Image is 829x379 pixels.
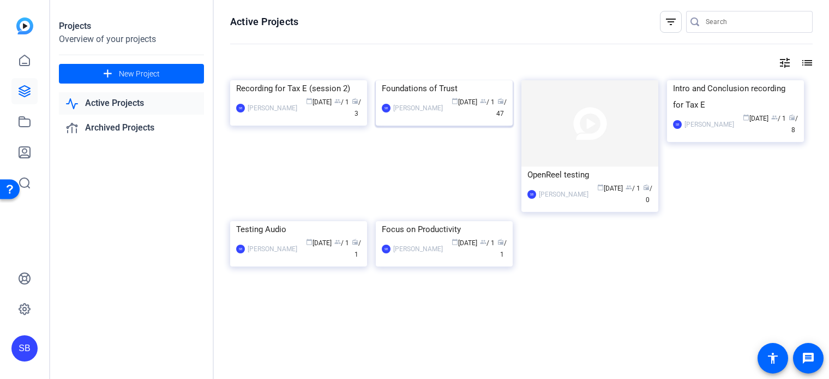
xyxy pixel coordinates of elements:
span: calendar_today [597,184,604,191]
mat-icon: message [802,352,815,365]
div: SB [11,335,38,362]
div: SB [382,104,391,112]
div: OpenReel testing [527,167,652,183]
mat-icon: filter_list [664,15,677,28]
span: radio [497,239,504,245]
span: / 1 [626,185,640,192]
span: group [626,184,632,191]
mat-icon: accessibility [766,352,779,365]
span: [DATE] [452,98,477,106]
span: calendar_today [452,98,458,104]
span: [DATE] [306,239,332,247]
span: group [480,98,486,104]
span: group [334,98,341,104]
div: Recording for Tax E (session 2) [236,80,361,97]
mat-icon: tune [778,56,791,69]
span: / 8 [789,115,798,134]
span: radio [789,114,795,121]
div: [PERSON_NAME] [393,244,443,254]
span: group [334,239,341,245]
div: Projects [59,20,204,33]
span: / 1 [480,98,495,106]
a: Archived Projects [59,117,204,139]
a: Active Projects [59,92,204,115]
span: [DATE] [452,239,477,247]
div: [PERSON_NAME] [248,103,297,114]
div: SB [382,245,391,253]
span: / 3 [352,98,361,117]
span: group [480,239,486,245]
img: blue-gradient.svg [16,17,33,34]
span: / 47 [496,98,507,117]
div: SB [673,120,682,129]
button: New Project [59,64,204,84]
span: calendar_today [306,239,313,245]
span: group [771,114,778,121]
span: / 1 [334,98,349,106]
span: / 1 [497,239,507,258]
div: [PERSON_NAME] [684,119,734,130]
div: Intro and Conclusion recording for Tax E [673,80,798,113]
span: calendar_today [452,239,458,245]
h1: Active Projects [230,15,298,28]
span: / 1 [352,239,361,258]
mat-icon: list [800,56,813,69]
span: radio [352,98,358,104]
span: radio [352,239,358,245]
div: Focus on Productivity [382,221,507,238]
input: Search [706,15,804,28]
div: [PERSON_NAME] [539,189,588,200]
span: / 1 [771,115,786,122]
div: SB [236,245,245,253]
span: / 1 [334,239,349,247]
span: radio [643,184,650,191]
span: [DATE] [743,115,768,122]
span: / 1 [480,239,495,247]
span: calendar_today [306,98,313,104]
div: [PERSON_NAME] [393,103,443,114]
span: New Project [119,68,160,80]
div: Foundations of Trust [382,80,507,97]
mat-icon: add [101,67,115,81]
div: [PERSON_NAME] [248,244,297,254]
span: calendar_today [743,114,749,121]
div: Overview of your projects [59,33,204,46]
div: Testing Audio [236,221,361,238]
span: [DATE] [597,185,623,192]
div: SB [527,190,536,199]
span: / 0 [643,185,652,204]
div: SB [236,104,245,112]
span: radio [497,98,504,104]
span: [DATE] [306,98,332,106]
